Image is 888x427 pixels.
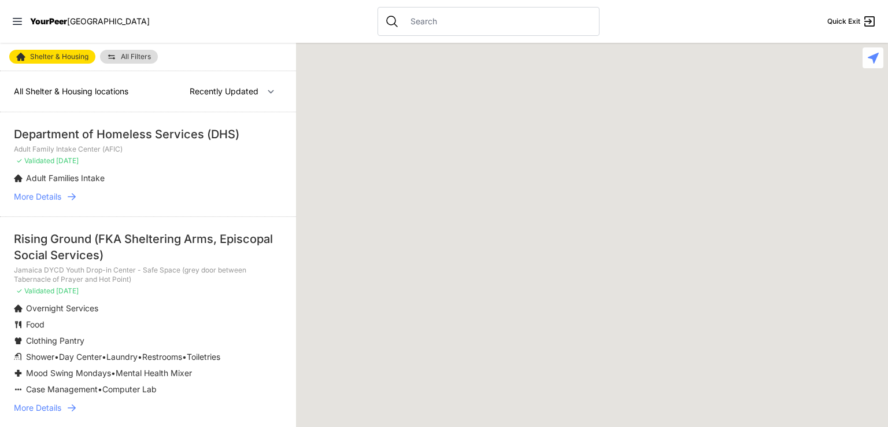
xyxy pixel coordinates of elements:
span: Food [26,319,45,329]
span: Adult Families Intake [26,173,105,183]
input: Search [404,16,592,27]
span: • [138,352,142,362]
a: All Filters [100,50,158,64]
span: Shelter & Housing [30,53,88,60]
span: Quick Exit [827,17,860,26]
a: More Details [14,402,282,414]
span: • [98,384,102,394]
span: All Filters [121,53,151,60]
span: ✓ Validated [16,156,54,165]
span: [DATE] [56,286,79,295]
span: • [182,352,187,362]
span: More Details [14,191,61,203]
span: Mental Health Mixer [116,368,192,378]
div: Rising Ground (FKA Sheltering Arms, Episcopal Social Services) [14,231,282,263]
span: All Shelter & Housing locations [14,86,128,96]
span: YourPeer [30,16,67,26]
span: • [111,368,116,378]
span: • [54,352,59,362]
a: Quick Exit [827,14,876,28]
span: Toiletries [187,352,220,362]
span: Restrooms [142,352,182,362]
span: Shower [26,352,54,362]
span: Laundry [106,352,138,362]
span: Day Center [59,352,102,362]
span: Case Management [26,384,98,394]
a: YourPeer[GEOGRAPHIC_DATA] [30,18,150,25]
span: Overnight Services [26,303,98,313]
span: • [102,352,106,362]
p: Jamaica DYCD Youth Drop-in Center - Safe Space (grey door between Tabernacle of Prayer and Hot Po... [14,266,282,284]
span: [GEOGRAPHIC_DATA] [67,16,150,26]
span: ✓ Validated [16,286,54,295]
span: Clothing Pantry [26,336,84,345]
a: More Details [14,191,282,203]
span: [DATE] [56,156,79,165]
span: Mood Swing Mondays [26,368,111,378]
span: Computer Lab [102,384,157,394]
span: More Details [14,402,61,414]
div: Department of Homeless Services (DHS) [14,126,282,142]
p: Adult Family Intake Center (AFIC) [14,145,282,154]
a: Shelter & Housing [9,50,95,64]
